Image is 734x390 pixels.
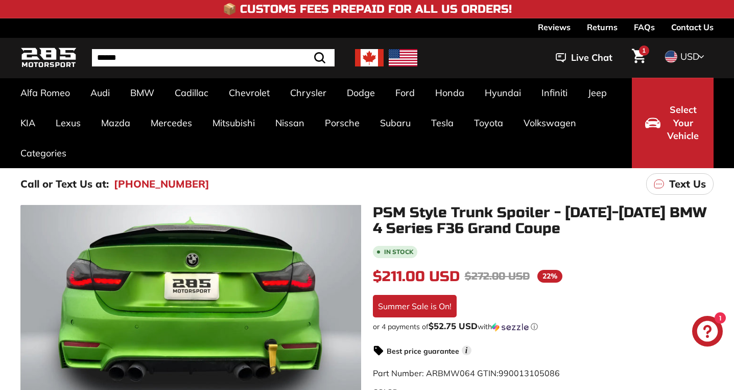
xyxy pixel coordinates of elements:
[265,108,315,138] a: Nissan
[337,78,385,108] a: Dodge
[387,347,459,356] strong: Best price guarantee
[373,368,560,378] span: Part Number: ARBMW064 GTIN:
[10,78,80,108] a: Alfa Romeo
[373,295,457,317] div: Summer Sale is On!
[315,108,370,138] a: Porsche
[531,78,578,108] a: Infiniti
[646,173,714,195] a: Text Us
[373,268,460,285] span: $211.00 USD
[669,176,706,192] p: Text Us
[10,108,45,138] a: KIA
[384,249,413,255] b: In stock
[10,138,77,168] a: Categories
[114,176,209,192] a: [PHONE_NUMBER]
[219,78,280,108] a: Chevrolet
[373,322,714,332] div: or 4 payments of$52.75 USDwithSezzle Click to learn more about Sezzle
[689,316,726,349] inbox-online-store-chat: Shopify online store chat
[542,45,626,71] button: Live Chat
[642,47,646,54] span: 1
[373,205,714,237] h1: PSM Style Trunk Spoiler - [DATE]-[DATE] BMW 4 Series F36 Grand Coupe
[465,270,530,283] span: $272.00 USD
[91,108,140,138] a: Mazda
[634,18,655,36] a: FAQs
[587,18,618,36] a: Returns
[45,108,91,138] a: Lexus
[475,78,531,108] a: Hyundai
[499,368,560,378] span: 990013105086
[513,108,586,138] a: Volkswagen
[462,346,471,355] span: i
[385,78,425,108] a: Ford
[421,108,464,138] a: Tesla
[626,40,652,75] a: Cart
[680,51,699,62] span: USD
[464,108,513,138] a: Toyota
[202,108,265,138] a: Mitsubishi
[538,18,571,36] a: Reviews
[537,270,562,283] span: 22%
[429,320,478,331] span: $52.75 USD
[373,322,714,332] div: or 4 payments of with
[492,323,529,332] img: Sezzle
[120,78,164,108] a: BMW
[666,103,700,143] span: Select Your Vehicle
[80,78,120,108] a: Audi
[632,78,714,168] button: Select Your Vehicle
[425,78,475,108] a: Honda
[164,78,219,108] a: Cadillac
[20,176,109,192] p: Call or Text Us at:
[223,3,512,15] h4: 📦 Customs Fees Prepaid for All US Orders!
[671,18,714,36] a: Contact Us
[20,46,77,70] img: Logo_285_Motorsport_areodynamics_components
[578,78,617,108] a: Jeep
[280,78,337,108] a: Chrysler
[370,108,421,138] a: Subaru
[92,49,335,66] input: Search
[140,108,202,138] a: Mercedes
[571,51,612,64] span: Live Chat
